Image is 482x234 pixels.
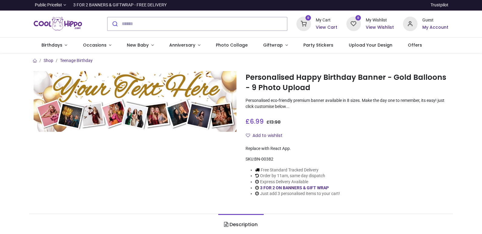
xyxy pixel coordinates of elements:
div: Guest [422,17,448,23]
span: £ [266,119,281,125]
a: 0 [296,21,311,26]
span: Photo Collage [216,42,248,48]
i: Add to wishlist [246,133,250,138]
div: My Cart [316,17,337,23]
a: Trustpilot [431,2,448,8]
a: New Baby [119,37,162,53]
span: Birthdays [41,42,62,48]
a: 3 FOR 2 ON BANNERS & GIFT WRAP [260,185,329,190]
a: My Account [422,24,448,31]
button: Add to wishlistAdd to wishlist [246,131,288,141]
a: Logo of Cool Hippo [34,15,82,32]
sup: 0 [305,15,311,21]
a: View Cart [316,24,337,31]
span: Anniversary [169,42,195,48]
span: BN-00382 [254,157,273,161]
sup: 0 [355,15,361,21]
div: SKU: [246,156,448,162]
p: Personalised eco-friendly premium banner available in 8 sizes. Make the day one to remember, its ... [246,98,448,109]
div: 3 FOR 2 BANNERS & GIFTWRAP - FREE DELIVERY [73,2,167,8]
span: Giftwrap [263,42,283,48]
img: Cool Hippo [34,15,82,32]
button: Submit [107,17,122,31]
li: Just add 3 personalised items to your cart! [255,191,340,197]
a: Anniversary [161,37,208,53]
li: Order by 11am, same day dispatch [255,173,340,179]
img: Personalised Happy Birthday Banner - Gold Balloons - 9 Photo Upload [34,71,236,132]
a: Shop [44,58,53,63]
span: Upload Your Design [349,42,392,48]
li: Free Standard Tracked Delivery [255,167,340,173]
span: Occasions [83,42,107,48]
a: Teenage Birthday [60,58,93,63]
span: 13.98 [269,119,281,125]
h1: Personalised Happy Birthday Banner - Gold Balloons - 9 Photo Upload [246,72,448,93]
span: Offers [408,42,422,48]
span: New Baby [127,42,149,48]
span: £ [246,117,264,126]
span: Party Stickers [303,42,333,48]
div: My Wishlist [366,17,394,23]
a: Occasions [75,37,119,53]
li: Express Delivery Available [255,179,340,185]
a: View Wishlist [366,24,394,31]
a: 0 [346,21,361,26]
a: Public Pricelist [34,2,66,8]
a: Birthdays [34,37,75,53]
div: Replace with React App. [246,146,448,152]
span: Public Pricelist [35,2,62,8]
a: Giftwrap [255,37,295,53]
span: 6.99 [250,117,264,126]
